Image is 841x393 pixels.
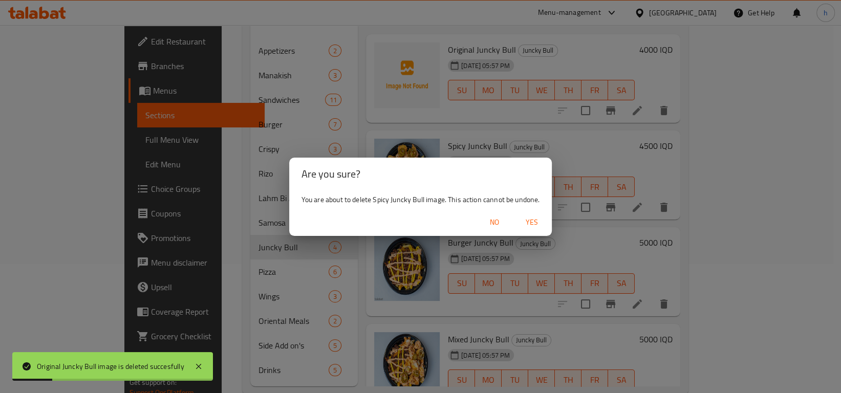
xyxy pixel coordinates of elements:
[289,190,552,209] div: You are about to delete Spicy Juncky Bull image. This action cannot be undone.
[37,361,184,372] div: Original Juncky Bull image is deleted succesfully
[515,213,548,232] button: Yes
[482,216,507,229] span: No
[519,216,544,229] span: Yes
[301,166,540,182] h2: Are you sure?
[478,213,511,232] button: No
